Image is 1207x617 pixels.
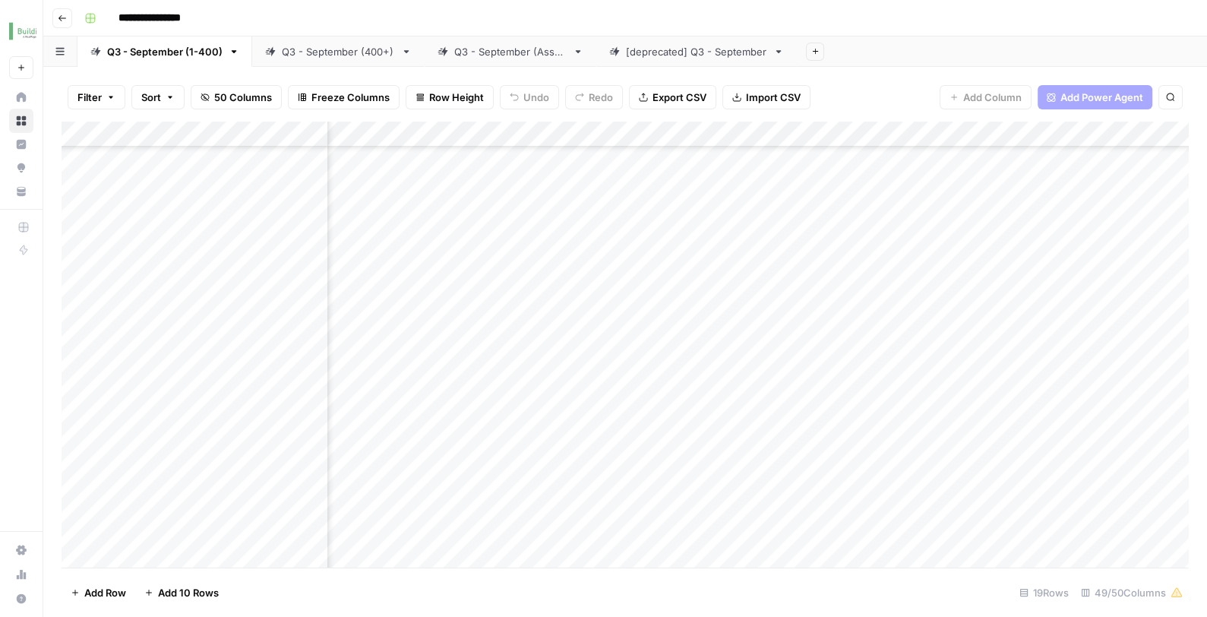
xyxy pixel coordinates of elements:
button: Row Height [406,85,494,109]
img: Buildium Logo [9,17,36,45]
span: Add 10 Rows [158,585,219,600]
button: Add Row [62,581,135,605]
a: [deprecated] Q3 - September [596,36,797,67]
button: Add 10 Rows [135,581,228,605]
a: Browse [9,109,33,133]
span: Undo [523,90,549,105]
span: Import CSV [746,90,801,105]
span: Sort [141,90,161,105]
span: Redo [589,90,613,105]
span: Add Power Agent [1060,90,1143,105]
div: 49/50 Columns [1075,581,1189,605]
span: 50 Columns [214,90,272,105]
span: Freeze Columns [311,90,390,105]
button: 50 Columns [191,85,282,109]
span: Filter [77,90,102,105]
a: Settings [9,538,33,562]
div: Q3 - September (1-400) [107,44,223,59]
button: Filter [68,85,125,109]
span: Add Row [84,585,126,600]
button: Undo [500,85,559,109]
button: Import CSV [722,85,810,109]
a: Home [9,85,33,109]
button: Export CSV [629,85,716,109]
div: Q3 - September (400+) [282,44,395,59]
div: 19 Rows [1013,581,1075,605]
button: Redo [565,85,623,109]
span: Export CSV [652,90,706,105]
a: Opportunities [9,156,33,180]
button: Add Column [940,85,1032,109]
a: Q3 - September (1-400) [77,36,252,67]
button: Help + Support [9,587,33,611]
a: Usage [9,562,33,587]
div: [deprecated] Q3 - September [626,44,767,59]
a: Q3 - September (Assn.) [425,36,596,67]
button: Sort [131,85,185,109]
span: Row Height [429,90,484,105]
button: Workspace: Buildium [9,12,33,50]
a: Q3 - September (400+) [252,36,425,67]
button: Add Power Agent [1038,85,1152,109]
button: Freeze Columns [288,85,400,109]
a: Your Data [9,179,33,204]
span: Add Column [963,90,1022,105]
a: Insights [9,132,33,157]
div: Q3 - September (Assn.) [454,44,567,59]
